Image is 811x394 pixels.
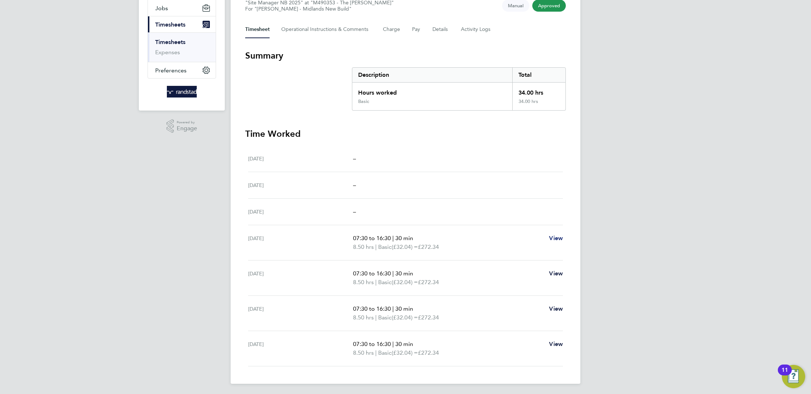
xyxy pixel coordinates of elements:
div: Description [352,68,512,82]
span: £272.34 [418,279,439,286]
section: Timesheet [245,50,566,366]
span: 30 min [395,305,413,312]
button: Timesheets [148,16,216,32]
span: | [375,314,377,321]
button: Open Resource Center, 11 new notifications [782,365,805,388]
button: Preferences [148,62,216,78]
div: Timesheets [148,32,216,62]
button: Details [432,21,449,38]
span: Jobs [155,5,168,12]
div: [DATE] [248,340,353,357]
a: Expenses [155,49,180,56]
span: | [375,279,377,286]
div: Total [512,68,565,82]
span: – [353,182,356,188]
button: Timesheet [245,21,270,38]
span: – [353,208,356,215]
div: For "[PERSON_NAME] - Midlands New Build" [245,6,394,12]
a: Go to home page [148,86,216,97]
div: Summary [352,67,566,111]
span: 30 min [395,235,413,242]
div: [DATE] [248,181,353,190]
span: £272.34 [418,349,439,356]
div: Hours worked [352,83,512,99]
span: Preferences [155,67,187,74]
img: randstad-logo-retina.png [167,86,197,97]
span: View [549,235,563,242]
span: | [392,305,394,312]
div: Basic [358,99,369,104]
div: [DATE] [248,154,353,163]
span: | [375,243,377,250]
a: Powered byEngage [166,119,197,133]
span: View [549,270,563,277]
span: Basic [378,349,392,357]
span: | [392,341,394,347]
span: 07:30 to 16:30 [353,235,391,242]
div: 11 [781,370,788,379]
span: – [353,155,356,162]
span: 8.50 hrs [353,243,374,250]
span: View [549,305,563,312]
span: 07:30 to 16:30 [353,305,391,312]
span: 07:30 to 16:30 [353,270,391,277]
button: Pay [412,21,421,38]
h3: Summary [245,50,566,61]
span: 8.50 hrs [353,279,374,286]
button: Charge [383,21,400,38]
div: 34.00 hrs [512,83,565,99]
a: View [549,234,563,243]
span: Engage [177,126,197,132]
span: | [392,235,394,242]
span: Basic [378,278,392,287]
span: 30 min [395,270,413,277]
div: [DATE] [248,269,353,287]
span: (£32.04) = [392,314,418,321]
div: [DATE] [248,234,353,251]
div: [DATE] [248,207,353,216]
span: Basic [378,313,392,322]
span: Powered by [177,119,197,126]
span: 8.50 hrs [353,349,374,356]
span: | [375,349,377,356]
a: View [549,269,563,278]
div: [DATE] [248,305,353,322]
span: (£32.04) = [392,279,418,286]
span: £272.34 [418,243,439,250]
h3: Time Worked [245,128,566,140]
span: 07:30 to 16:30 [353,341,391,347]
span: 8.50 hrs [353,314,374,321]
span: Basic [378,243,392,251]
span: (£32.04) = [392,349,418,356]
a: View [549,340,563,349]
span: (£32.04) = [392,243,418,250]
span: Timesheets [155,21,185,28]
div: 34.00 hrs [512,99,565,110]
span: | [392,270,394,277]
a: Timesheets [155,39,185,45]
span: 30 min [395,341,413,347]
button: Activity Logs [461,21,491,38]
span: £272.34 [418,314,439,321]
a: View [549,305,563,313]
span: View [549,341,563,347]
button: Operational Instructions & Comments [281,21,371,38]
